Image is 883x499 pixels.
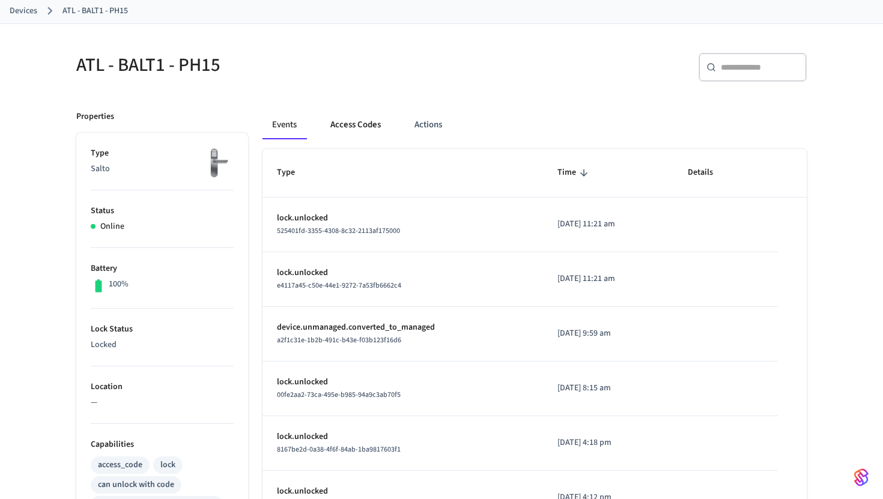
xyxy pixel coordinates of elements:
[277,390,401,400] span: 00fe2aa2-73ca-495e-b985-94a9c3ab70f5
[277,376,529,389] p: lock.unlocked
[91,147,234,160] p: Type
[854,468,869,487] img: SeamLogoGradient.69752ec5.svg
[557,437,660,449] p: [DATE] 4:18 pm
[91,339,234,351] p: Locked
[91,381,234,393] p: Location
[277,431,529,443] p: lock.unlocked
[277,267,529,279] p: lock.unlocked
[277,212,529,225] p: lock.unlocked
[277,485,529,498] p: lock.unlocked
[277,321,529,334] p: device.unmanaged.converted_to_managed
[262,110,306,139] button: Events
[321,110,390,139] button: Access Codes
[277,444,401,455] span: 8167be2d-0a38-4f6f-84ab-1ba9817603f1
[557,382,660,395] p: [DATE] 8:15 am
[109,278,129,291] p: 100%
[76,53,434,77] h5: ATL - BALT1 - PH15
[160,459,175,471] div: lock
[91,396,234,409] p: —
[98,479,174,491] div: can unlock with code
[10,5,37,17] a: Devices
[204,147,234,179] img: salto_escutcheon_pin
[62,5,128,17] a: ATL - BALT1 - PH15
[91,323,234,336] p: Lock Status
[91,163,234,175] p: Salto
[91,205,234,217] p: Status
[405,110,452,139] button: Actions
[277,280,401,291] span: e4117a45-c50e-44e1-9272-7a53fb6662c4
[76,110,114,123] p: Properties
[277,163,311,182] span: Type
[91,438,234,451] p: Capabilities
[277,335,401,345] span: a2f1c31e-1b2b-491c-b43e-f03b123f16d6
[557,163,592,182] span: Time
[91,262,234,275] p: Battery
[557,273,660,285] p: [DATE] 11:21 am
[98,459,142,471] div: access_code
[277,226,400,236] span: 525401fd-3355-4308-8c32-2113af175000
[557,218,660,231] p: [DATE] 11:21 am
[557,327,660,340] p: [DATE] 9:59 am
[262,110,807,139] div: ant example
[100,220,124,233] p: Online
[688,163,729,182] span: Details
